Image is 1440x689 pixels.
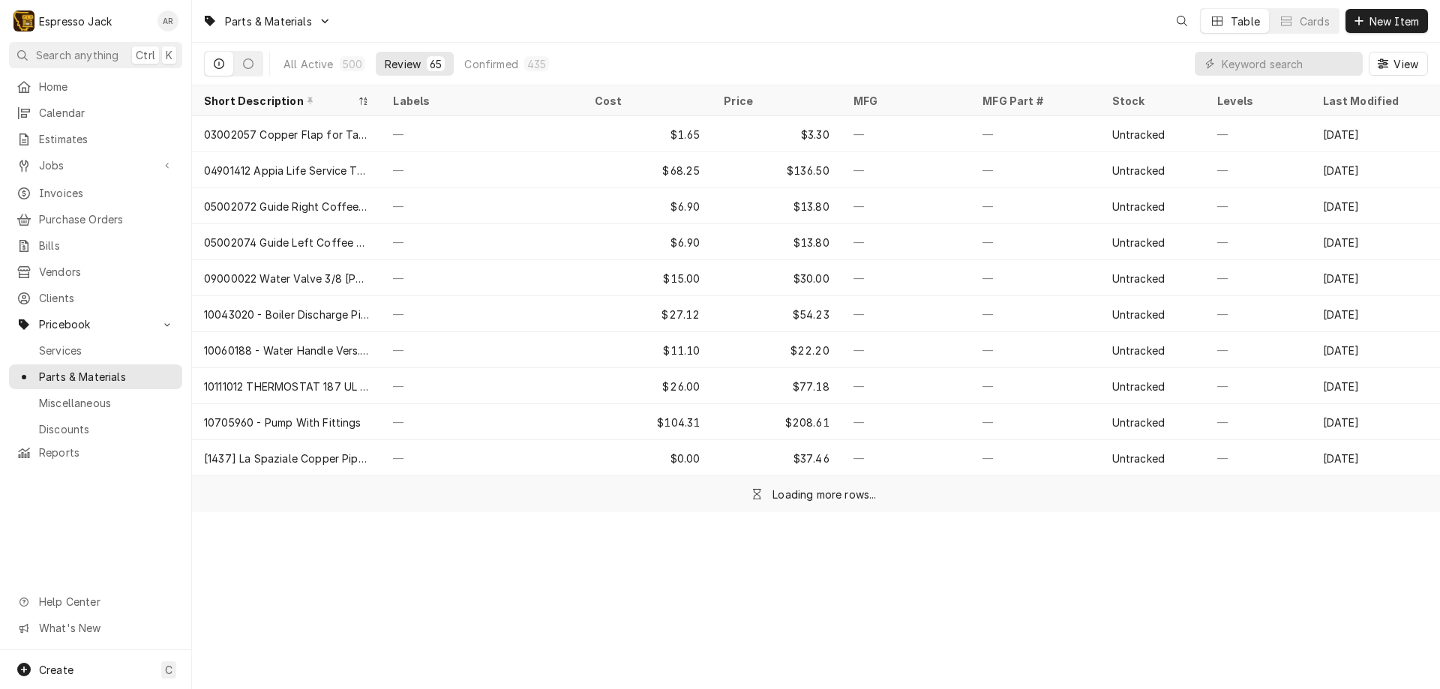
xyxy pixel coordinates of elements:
div: — [841,260,970,296]
div: — [841,296,970,332]
div: $27.12 [583,296,712,332]
div: [DATE] [1311,260,1440,296]
span: Ctrl [136,47,155,63]
span: Create [39,664,73,676]
div: Untracked [1112,343,1165,358]
div: 500 [343,56,362,72]
span: Home [39,79,175,94]
div: — [381,152,582,188]
div: — [381,332,582,368]
span: View [1390,56,1421,72]
div: $30.00 [712,260,841,296]
a: Estimates [9,127,182,151]
div: Untracked [1112,379,1165,394]
div: — [841,332,970,368]
span: C [165,662,172,678]
div: $3.30 [712,116,841,152]
div: — [1205,332,1310,368]
div: 03002057 Copper Flap for Talento Grinder Chute [204,127,369,142]
div: $77.18 [712,368,841,404]
div: 04901412 Appia Life Service Touch Pad [204,163,369,178]
div: [DATE] [1311,368,1440,404]
a: Reports [9,440,182,465]
div: — [381,404,582,440]
div: $54.23 [712,296,841,332]
div: Espresso Jack's Avatar [13,10,34,31]
div: [DATE] [1311,188,1440,224]
div: Untracked [1112,163,1165,178]
div: [DATE] [1311,152,1440,188]
div: — [1205,404,1310,440]
div: 65 [430,56,442,72]
a: Vendors [9,259,182,284]
div: $22.20 [712,332,841,368]
span: Reports [39,445,175,460]
a: Discounts [9,417,182,442]
a: Calendar [9,100,182,125]
div: [1437] La Spaziale Copper Pipe Rear Group [204,451,369,466]
div: 10111012 THERMOSTAT 187 UL (Sanremo Hi Limit) [204,379,369,394]
div: — [841,224,970,260]
div: — [1205,188,1310,224]
a: Invoices [9,181,182,205]
div: — [970,404,1099,440]
div: Untracked [1112,415,1165,430]
div: $11.10 [583,332,712,368]
div: — [841,368,970,404]
span: Search anything [36,47,118,63]
span: Bills [39,238,175,253]
div: [DATE] [1311,440,1440,476]
div: Table [1231,13,1260,29]
div: — [381,368,582,404]
div: — [1205,152,1310,188]
div: $6.90 [583,224,712,260]
div: Loading more rows... [772,487,876,502]
div: — [970,152,1099,188]
div: — [381,224,582,260]
span: Discounts [39,421,175,437]
span: Invoices [39,185,175,201]
div: [DATE] [1311,332,1440,368]
div: $6.90 [583,188,712,224]
div: [DATE] [1311,116,1440,152]
a: Go to Parts & Materials [196,9,337,34]
div: — [381,260,582,296]
div: — [1205,296,1310,332]
div: $0.00 [583,440,712,476]
input: Keyword search [1222,52,1355,76]
div: Cards [1300,13,1330,29]
div: [DATE] [1311,404,1440,440]
a: Bills [9,233,182,258]
div: — [841,116,970,152]
div: Stock [1112,93,1190,109]
div: — [1205,368,1310,404]
div: $104.31 [583,404,712,440]
span: Clients [39,290,175,306]
div: 09000022 Water Valve 3/8 [PERSON_NAME] [204,271,369,286]
span: Parts & Materials [39,369,175,385]
div: — [970,332,1099,368]
div: — [381,188,582,224]
span: Services [39,343,175,358]
div: — [970,260,1099,296]
div: [DATE] [1311,296,1440,332]
a: Go to Help Center [9,589,182,614]
div: Confirmed [464,56,517,72]
div: — [1205,260,1310,296]
div: All Active [283,56,334,72]
div: Short Description [204,93,354,109]
span: Parts & Materials [225,13,312,29]
a: Purchase Orders [9,207,182,232]
span: Pricebook [39,316,152,332]
a: Go to What's New [9,616,182,640]
div: — [970,116,1099,152]
div: — [1205,224,1310,260]
span: Purchase Orders [39,211,175,227]
a: Home [9,74,182,99]
div: — [970,440,1099,476]
div: MFG [853,93,955,109]
div: Price [724,93,826,109]
div: 05002072 Guide Right Coffee Chute Talento [204,199,369,214]
span: Calendar [39,105,175,121]
div: Levels [1217,93,1295,109]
